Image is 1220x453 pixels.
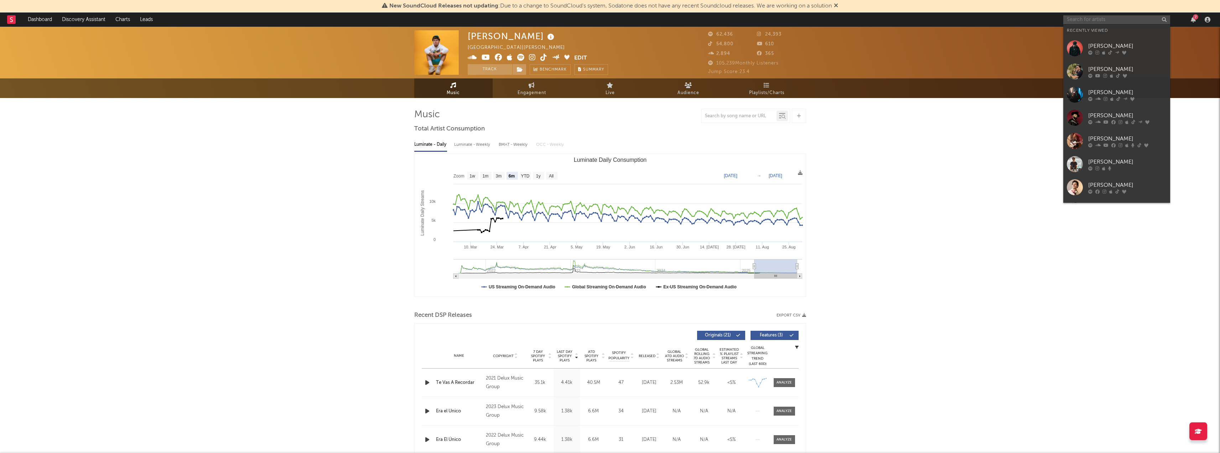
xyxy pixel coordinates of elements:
div: 47 [609,379,634,386]
button: Track [468,64,512,75]
text: Global Streaming On-Demand Audio [572,284,646,289]
div: Recently Viewed [1067,26,1167,35]
div: Era El Único [436,436,483,443]
a: [PERSON_NAME] [1063,60,1170,83]
text: 0 [433,237,435,242]
div: [PERSON_NAME] [1088,111,1167,120]
text: 30. Jun [676,245,689,249]
div: [PERSON_NAME] [1088,42,1167,50]
text: 11. Aug [756,245,769,249]
text: All [549,174,553,179]
text: 6m [508,174,514,179]
div: Name [436,353,483,359]
div: [DATE] [637,408,661,415]
span: 105,239 Monthly Listeners [708,61,779,66]
span: 62,436 [708,32,733,37]
span: Spotify Popularity [608,350,629,361]
a: Te Vas A Recordar [436,379,483,386]
span: 610 [757,42,774,46]
button: 7 [1191,17,1196,22]
button: Summary [574,64,608,75]
text: 5k [431,218,436,222]
span: 2,894 [708,51,730,56]
a: [PERSON_NAME] [1063,129,1170,153]
a: [PERSON_NAME] [1063,37,1170,60]
text: 21. Apr [544,245,556,249]
div: 6.6M [582,436,605,443]
a: Live [571,78,649,98]
div: 1.38k [555,436,578,443]
text: [DATE] [769,173,782,178]
div: 31 [609,436,634,443]
svg: Luminate Daily Consumption [415,154,806,297]
text: Luminate Daily Consumption [573,157,647,163]
a: [PERSON_NAME] [1063,176,1170,199]
button: Features(3) [751,331,799,340]
span: 24,393 [757,32,782,37]
div: [DATE] [637,436,661,443]
div: 9.44k [529,436,552,443]
span: Live [606,89,615,97]
div: 40.5M [582,379,605,386]
a: Audience [649,78,728,98]
button: Export CSV [777,313,806,318]
div: BMAT - Weekly [499,139,529,151]
text: 28. [DATE] [726,245,745,249]
span: 7 Day Spotify Plays [529,350,547,362]
text: Ex-US Streaming On-Demand Audio [663,284,737,289]
span: Features ( 3 ) [755,333,788,338]
a: [PERSON_NAME] [1063,153,1170,176]
text: 5. May [571,245,583,249]
div: 2021 Delux Music Group [486,374,525,391]
div: 7 [1193,14,1198,20]
text: Zoom [453,174,464,179]
span: Originals ( 21 ) [702,333,734,338]
div: [GEOGRAPHIC_DATA] | [PERSON_NAME] [468,43,573,52]
div: 2023 Delux Music Group [486,403,525,420]
a: Engagement [493,78,571,98]
span: Benchmark [540,66,567,74]
div: 2.53M [665,379,689,386]
span: 54,800 [708,42,733,46]
span: Total Artist Consumption [414,125,485,133]
span: Global Rolling 7D Audio Streams [692,348,712,365]
button: Originals(21) [697,331,745,340]
div: 35.1k [529,379,552,386]
div: N/A [665,408,689,415]
a: Leads [135,12,158,27]
div: Luminate - Weekly [454,139,492,151]
span: Engagement [518,89,546,97]
text: 10k [429,199,436,204]
div: [PERSON_NAME] [1088,158,1167,166]
span: New SoundCloud Releases not updating [389,3,498,9]
div: Global Streaming Trend (Last 60D) [747,345,768,367]
a: Music [414,78,493,98]
a: Charts [110,12,135,27]
text: 14. [DATE] [700,245,718,249]
a: Discovery Assistant [57,12,110,27]
text: 19. May [596,245,610,249]
div: <5% [720,379,743,386]
text: US Streaming On-Demand Audio [489,284,555,289]
text: → [757,173,761,178]
text: 1w [469,174,475,179]
span: ATD Spotify Plays [582,350,601,362]
div: Luminate - Daily [414,139,447,151]
a: [PERSON_NAME] [1063,106,1170,129]
input: Search by song name or URL [701,113,777,119]
div: 6.6M [582,408,605,415]
div: 52.9k [692,379,716,386]
span: Estimated % Playlist Streams Last Day [720,348,739,365]
a: Era el Unico [436,408,483,415]
a: Playlists/Charts [728,78,806,98]
span: Playlists/Charts [749,89,784,97]
div: N/A [692,408,716,415]
span: Music [447,89,460,97]
div: 4.41k [555,379,578,386]
span: Global ATD Audio Streams [665,350,684,362]
div: [PERSON_NAME] [1088,181,1167,189]
div: N/A [665,436,689,443]
a: Estilo Mil600 [1063,199,1170,222]
div: 1.38k [555,408,578,415]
